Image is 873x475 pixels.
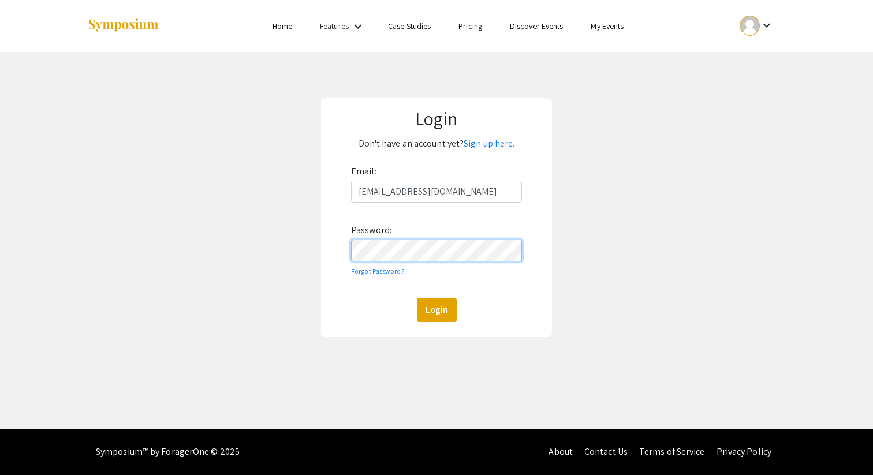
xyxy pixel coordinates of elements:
h1: Login [330,107,543,129]
img: Symposium by ForagerOne [87,18,159,33]
mat-icon: Expand Features list [351,20,365,33]
a: About [549,446,573,458]
a: Discover Events [510,21,564,31]
iframe: Chat [9,423,49,466]
a: Case Studies [388,21,431,31]
label: Email: [351,162,376,181]
a: Pricing [458,21,482,31]
button: Expand account dropdown [727,13,786,39]
a: Forgot Password? [351,267,405,275]
a: Features [320,21,349,31]
a: Home [273,21,292,31]
a: My Events [591,21,624,31]
a: Terms of Service [639,446,705,458]
a: Contact Us [584,446,628,458]
p: Don't have an account yet? [330,134,543,153]
div: Symposium™ by ForagerOne © 2025 [96,429,240,475]
mat-icon: Expand account dropdown [760,18,774,32]
button: Login [417,298,457,322]
label: Password: [351,221,391,240]
a: Sign up here. [464,137,514,149]
a: Privacy Policy [717,446,771,458]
